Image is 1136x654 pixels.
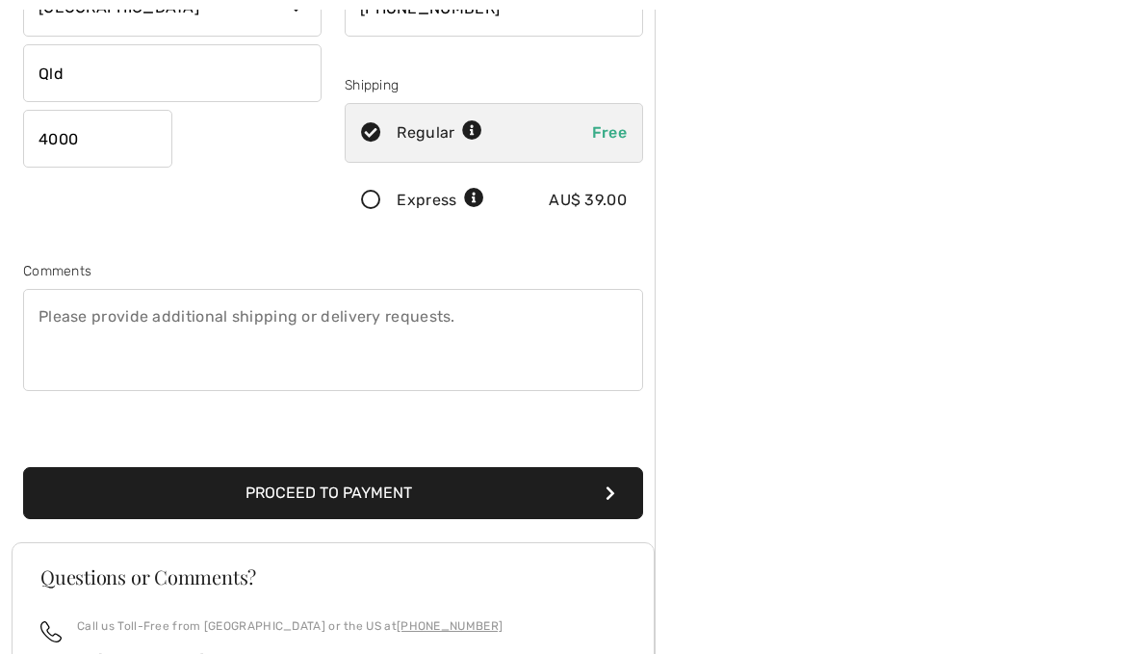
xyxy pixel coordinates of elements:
[397,122,482,145] div: Regular
[397,190,484,213] div: Express
[23,45,322,103] input: State/Province
[40,568,626,588] h3: Questions or Comments?
[345,76,643,96] div: Shipping
[77,618,503,636] p: Call us Toll-Free from [GEOGRAPHIC_DATA] or the US at
[397,620,503,634] a: [PHONE_NUMBER]
[549,190,627,213] div: AU$ 39.00
[23,111,172,169] input: Zip/Postal Code
[23,468,643,520] button: Proceed to Payment
[23,262,643,282] div: Comments
[40,622,62,643] img: call
[592,124,627,143] span: Free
